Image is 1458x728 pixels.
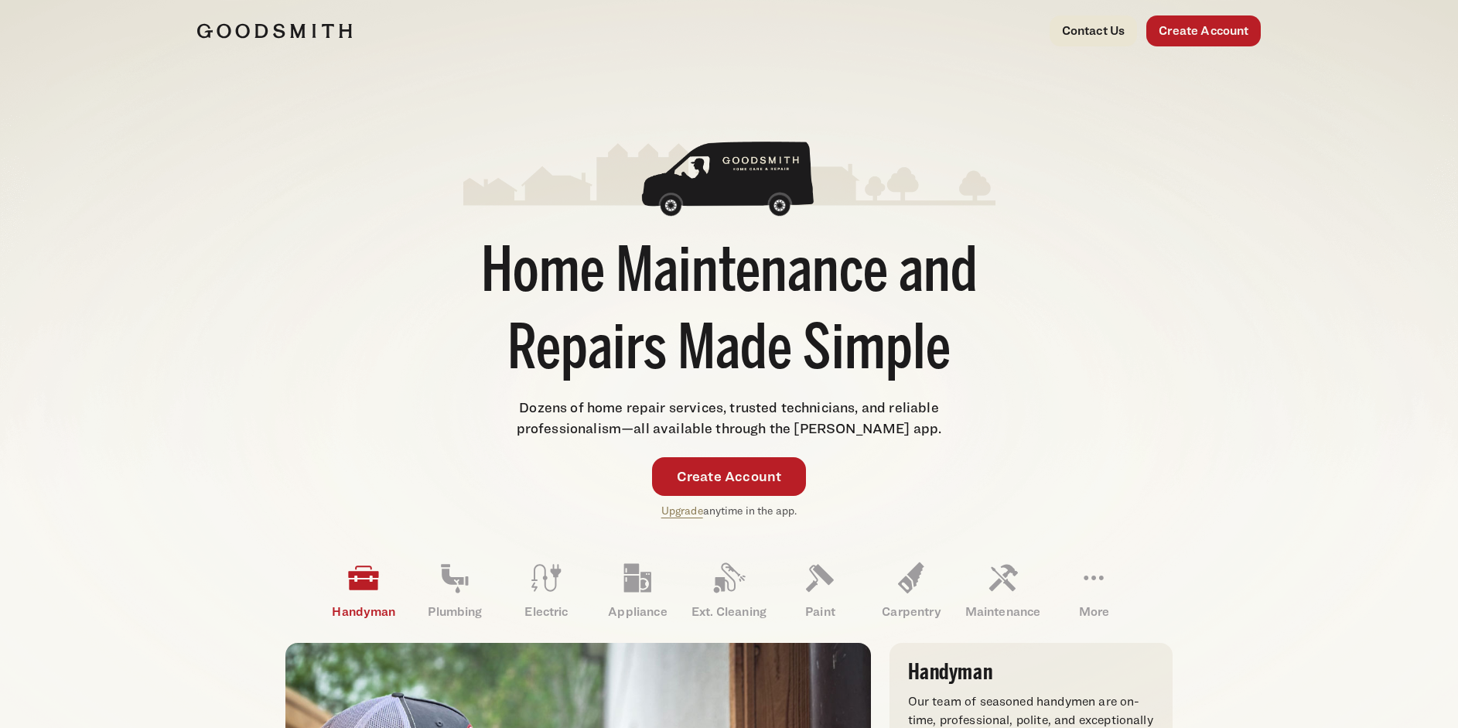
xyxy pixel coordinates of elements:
p: anytime in the app. [661,502,797,520]
p: More [1048,603,1139,621]
a: Handyman [318,550,409,631]
p: Handyman [318,603,409,621]
h3: Handyman [908,661,1154,683]
p: Paint [774,603,866,621]
p: Plumbing [409,603,500,621]
img: Goodsmith [197,23,352,39]
p: Carpentry [866,603,957,621]
h1: Home Maintenance and Repairs Made Simple [463,236,995,391]
p: Electric [500,603,592,621]
a: Upgrade [661,504,703,517]
p: Ext. Cleaning [683,603,774,621]
a: Appliance [592,550,683,631]
a: Create Account [652,457,807,496]
a: Contact Us [1050,15,1138,46]
a: Ext. Cleaning [683,550,774,631]
p: Maintenance [957,603,1048,621]
a: Carpentry [866,550,957,631]
p: Appliance [592,603,683,621]
a: Electric [500,550,592,631]
a: More [1048,550,1139,631]
a: Maintenance [957,550,1048,631]
a: Create Account [1146,15,1261,46]
a: Paint [774,550,866,631]
span: Dozens of home repair services, trusted technicians, and reliable professionalism—all available t... [517,399,942,436]
a: Plumbing [409,550,500,631]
